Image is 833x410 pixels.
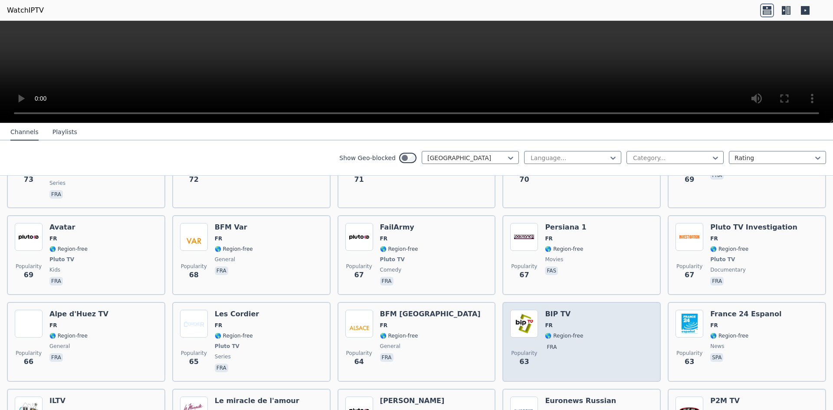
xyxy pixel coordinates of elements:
[49,397,88,405] h6: ILTV
[710,256,735,263] span: Pluto TV
[215,397,299,405] h6: Le miracle de l'amour
[380,246,418,253] span: 🌎 Region-free
[49,277,63,285] p: fra
[10,124,39,141] button: Channels
[339,154,396,162] label: Show Geo-blocked
[710,397,748,405] h6: P2M TV
[710,310,781,318] h6: France 24 Espanol
[345,310,373,338] img: BFM Alsace
[16,263,42,270] span: Popularity
[380,277,394,285] p: fra
[189,270,199,280] span: 68
[545,310,583,318] h6: BIP TV
[511,350,537,357] span: Popularity
[49,353,63,362] p: fra
[215,235,222,242] span: FR
[15,223,43,251] img: Avatar
[354,174,364,185] span: 71
[710,353,723,362] p: spa
[215,310,259,318] h6: Les Cordier
[710,277,724,285] p: fra
[380,343,400,350] span: general
[380,266,402,273] span: comedy
[215,266,228,275] p: fra
[49,180,66,187] span: series
[49,266,60,273] span: kids
[49,246,88,253] span: 🌎 Region-free
[545,235,552,242] span: FR
[545,322,552,329] span: FR
[545,343,558,351] p: fra
[545,332,583,339] span: 🌎 Region-free
[676,263,702,270] span: Popularity
[49,343,70,350] span: general
[49,310,108,318] h6: Alpe d'Huez TV
[215,332,253,339] span: 🌎 Region-free
[545,223,586,232] h6: Persiana 1
[24,270,33,280] span: 69
[49,332,88,339] span: 🌎 Region-free
[380,310,481,318] h6: BFM [GEOGRAPHIC_DATA]
[519,357,529,367] span: 63
[685,270,694,280] span: 67
[710,223,797,232] h6: Pluto TV Investigation
[346,263,372,270] span: Popularity
[380,353,394,362] p: fra
[49,223,88,232] h6: Avatar
[215,353,231,360] span: series
[180,223,208,251] img: BFM Var
[16,350,42,357] span: Popularity
[510,223,538,251] img: Persiana 1
[354,270,364,280] span: 67
[380,332,418,339] span: 🌎 Region-free
[189,174,199,185] span: 72
[380,322,387,329] span: FR
[685,174,694,185] span: 69
[545,266,558,275] p: fas
[380,256,405,263] span: Pluto TV
[49,190,63,199] p: fra
[24,174,33,185] span: 73
[215,256,235,263] span: general
[676,310,703,338] img: France 24 Espanol
[215,246,253,253] span: 🌎 Region-free
[545,397,616,405] h6: Euronews Russian
[710,322,718,329] span: FR
[519,174,529,185] span: 70
[15,310,43,338] img: Alpe d'Huez TV
[685,357,694,367] span: 63
[49,256,74,263] span: Pluto TV
[380,223,418,232] h6: FailArmy
[215,364,228,372] p: fra
[545,256,563,263] span: movies
[710,266,746,273] span: documentary
[710,246,748,253] span: 🌎 Region-free
[380,397,445,405] h6: [PERSON_NAME]
[24,357,33,367] span: 66
[49,235,57,242] span: FR
[215,322,222,329] span: FR
[181,263,207,270] span: Popularity
[215,343,239,350] span: Pluto TV
[181,350,207,357] span: Popularity
[346,350,372,357] span: Popularity
[519,270,529,280] span: 67
[180,310,208,338] img: Les Cordier
[215,223,253,232] h6: BFM Var
[545,246,583,253] span: 🌎 Region-free
[52,124,77,141] button: Playlists
[380,235,387,242] span: FR
[710,343,724,350] span: news
[7,5,44,16] a: WatchIPTV
[354,357,364,367] span: 64
[710,332,748,339] span: 🌎 Region-free
[511,263,537,270] span: Popularity
[676,350,702,357] span: Popularity
[676,223,703,251] img: Pluto TV Investigation
[510,310,538,338] img: BIP TV
[710,235,718,242] span: FR
[345,223,373,251] img: FailArmy
[49,322,57,329] span: FR
[189,357,199,367] span: 65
